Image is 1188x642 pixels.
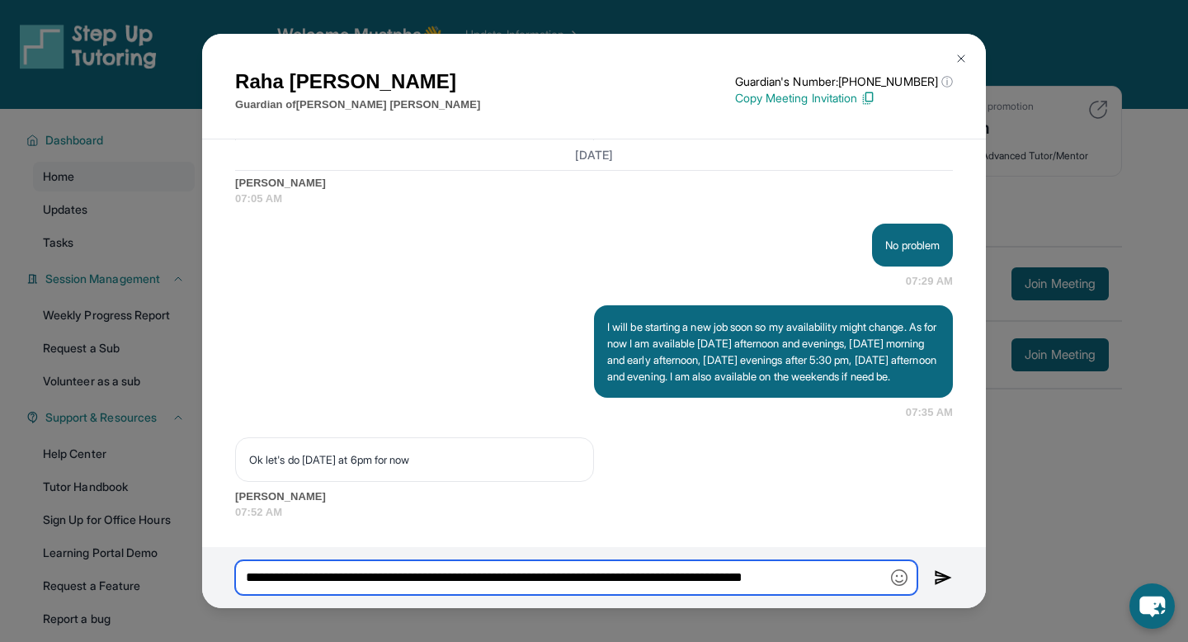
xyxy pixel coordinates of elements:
[235,489,953,505] span: [PERSON_NAME]
[860,91,875,106] img: Copy Icon
[891,569,907,586] img: Emoji
[607,319,940,385] p: I will be starting a new job soon so my availability might change. As for now I am available [DAT...
[906,404,953,421] span: 07:35 AM
[885,237,940,253] p: No problem
[955,52,968,65] img: Close Icon
[941,73,953,90] span: ⓘ
[235,504,953,521] span: 07:52 AM
[235,146,953,163] h3: [DATE]
[235,191,953,207] span: 07:05 AM
[735,73,953,90] p: Guardian's Number: [PHONE_NUMBER]
[1129,583,1175,629] button: chat-button
[735,90,953,106] p: Copy Meeting Invitation
[906,273,953,290] span: 07:29 AM
[235,175,953,191] span: [PERSON_NAME]
[235,97,480,113] p: Guardian of [PERSON_NAME] [PERSON_NAME]
[249,451,580,468] p: Ok let's do [DATE] at 6pm for now
[934,568,953,588] img: Send icon
[235,67,480,97] h1: Raha [PERSON_NAME]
